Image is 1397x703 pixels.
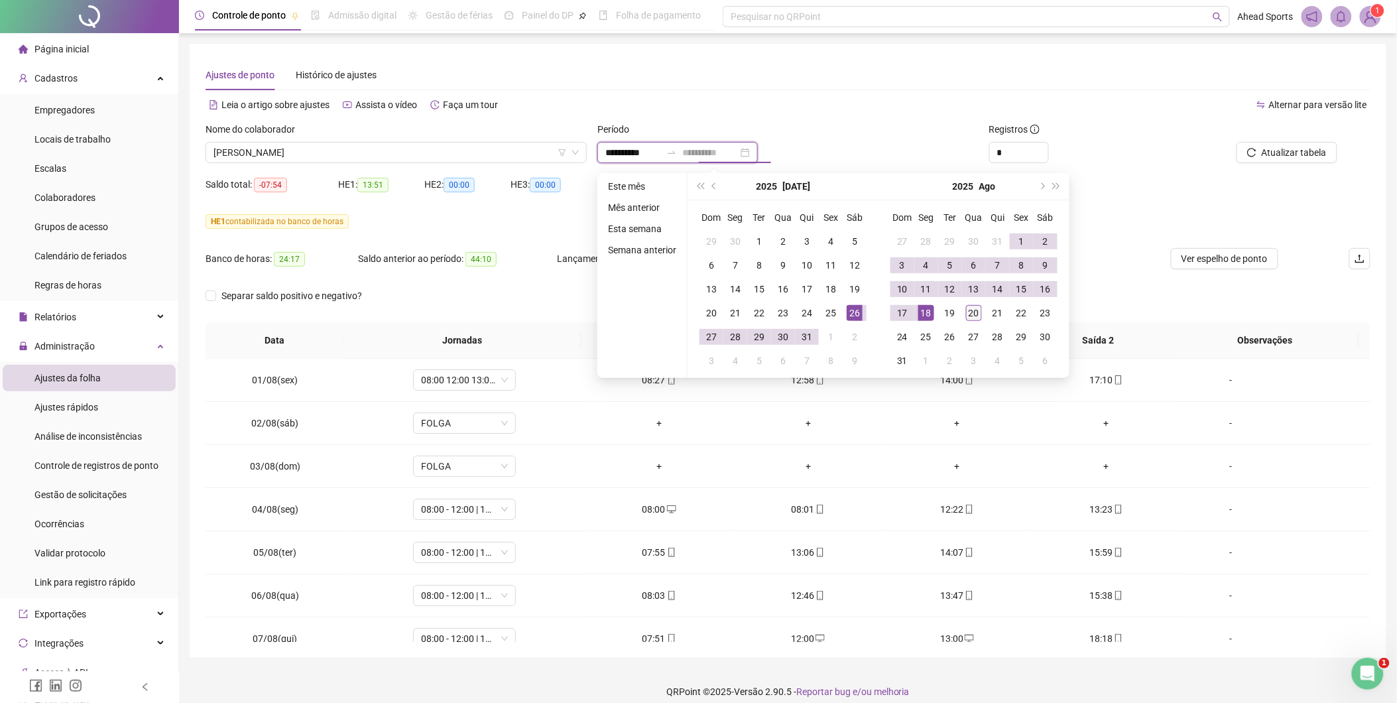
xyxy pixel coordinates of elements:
td: 2025-08-23 [1034,301,1058,325]
div: 5 [1014,353,1030,369]
td: 2025-07-27 [699,325,723,349]
td: 2025-07-08 [747,253,771,277]
img: 1116 [1361,7,1380,27]
div: 24 [799,305,815,321]
td: 2025-08-13 [962,277,986,301]
span: Controle de registros de ponto [34,460,158,471]
td: 2025-08-08 [1010,253,1034,277]
span: Regras de horas [34,280,101,290]
div: 20 [703,305,719,321]
div: 10 [894,281,910,297]
th: Saída 2 [1024,322,1172,359]
th: Sex [819,206,843,229]
td: 2025-07-13 [699,277,723,301]
div: 17 [799,281,815,297]
div: 4 [918,257,934,273]
div: 18 [918,305,934,321]
li: Este mês [603,178,682,194]
div: 26 [847,305,863,321]
td: 2025-07-07 [723,253,747,277]
div: 18 [823,281,839,297]
div: 27 [894,233,910,249]
span: api [19,668,28,677]
div: 19 [847,281,863,297]
span: to [666,147,677,158]
th: Seg [723,206,747,229]
button: year panel [953,173,974,200]
td: 2025-08-05 [747,349,771,373]
span: Validar protocolo [34,548,105,558]
td: 2025-07-31 [986,229,1010,253]
div: 5 [751,353,767,369]
span: Empregadores [34,105,95,115]
div: 10 [799,257,815,273]
span: 13:51 [357,178,389,192]
div: 11 [823,257,839,273]
div: 31 [894,353,910,369]
td: 2025-08-10 [890,277,914,301]
td: 2025-08-11 [914,277,938,301]
span: book [599,11,608,20]
span: history [430,100,440,109]
span: Página inicial [34,44,89,54]
td: 2025-08-12 [938,277,962,301]
th: Data [206,322,343,359]
div: 9 [1038,257,1054,273]
div: 3 [894,257,910,273]
div: 2 [1038,233,1054,249]
div: 12 [942,281,958,297]
div: 16 [1038,281,1054,297]
td: 2025-07-19 [843,277,867,301]
th: Observações [1172,322,1359,359]
span: Relatórios [34,312,76,322]
span: bell [1335,11,1347,23]
span: Calendário de feriados [34,251,127,261]
button: next-year [1034,173,1049,200]
th: Seg [914,206,938,229]
span: Escalas [34,163,66,174]
span: dashboard [505,11,514,20]
div: 28 [990,329,1006,345]
td: 2025-08-02 [1034,229,1058,253]
span: Admissão digital [328,10,396,21]
div: Lançamentos: [557,251,703,267]
span: Reportar bug e/ou melhoria [796,686,910,697]
div: 4 [823,233,839,249]
td: 2025-08-03 [699,349,723,373]
td: 2025-08-02 [843,325,867,349]
span: filter [558,149,566,157]
span: Observações [1182,333,1349,348]
div: 29 [703,233,719,249]
div: Saldo anterior ao período: [358,251,557,267]
div: 6 [1038,353,1054,369]
span: Gestão de solicitações [34,489,127,500]
td: 2025-07-04 [819,229,843,253]
div: 29 [1014,329,1030,345]
span: Integrações [34,638,84,649]
div: 21 [990,305,1006,321]
div: Banco de horas: [206,251,358,267]
span: Painel do DP [522,10,574,21]
span: Administração [34,341,95,351]
div: 2 [942,353,958,369]
span: Análise de inconsistências [34,431,142,442]
button: super-prev-year [693,173,707,200]
span: 00:00 [444,178,475,192]
span: down [572,149,579,157]
div: 30 [966,233,982,249]
div: 6 [966,257,982,273]
span: youtube [343,100,352,109]
td: 2025-08-14 [986,277,1010,301]
div: 30 [727,233,743,249]
div: HE 2: [424,177,511,192]
span: Ajustes da folha [34,373,101,383]
div: 22 [1014,305,1030,321]
span: clock-circle [195,11,204,20]
span: lock [19,342,28,351]
div: 28 [727,329,743,345]
div: 1 [823,329,839,345]
td: 2025-08-17 [890,301,914,325]
div: 23 [1038,305,1054,321]
span: file [19,312,28,322]
td: 2025-08-09 [1034,253,1058,277]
